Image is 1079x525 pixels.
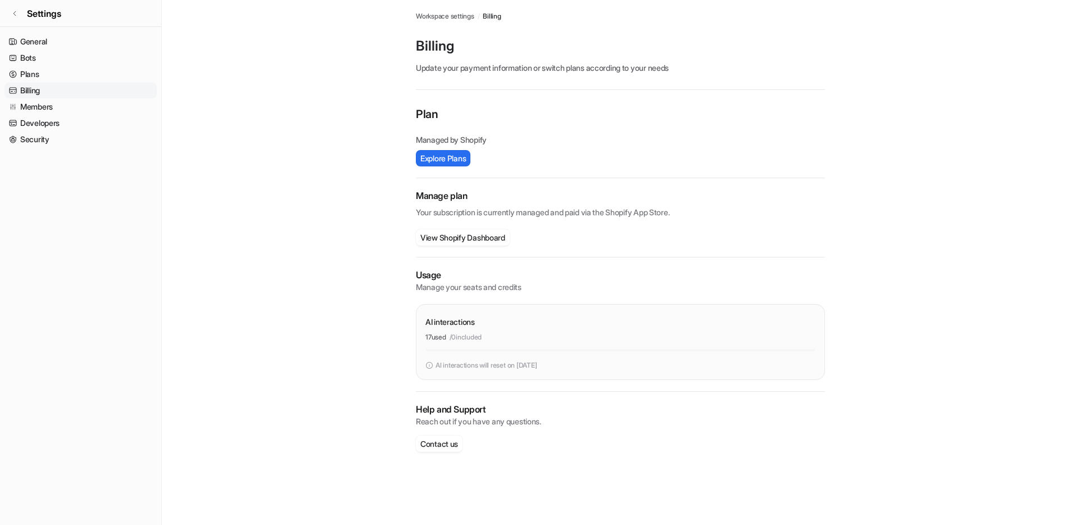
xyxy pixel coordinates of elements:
[416,134,825,146] p: Managed by Shopify
[416,150,470,166] button: Explore Plans
[4,132,157,147] a: Security
[416,11,474,21] a: Workspace settings
[416,106,825,125] p: Plan
[4,34,157,49] a: General
[27,7,61,20] span: Settings
[478,11,480,21] span: /
[416,189,825,202] h2: Manage plan
[483,11,501,21] a: Billing
[416,229,510,246] button: View Shopify Dashboard
[416,282,825,293] p: Manage your seats and credits
[416,436,463,452] button: Contact us
[4,115,157,131] a: Developers
[416,269,825,282] p: Usage
[4,50,157,66] a: Bots
[4,66,157,82] a: Plans
[4,99,157,115] a: Members
[436,360,537,370] p: AI interactions will reset on [DATE]
[416,403,825,416] p: Help and Support
[450,332,482,342] p: / 0 included
[4,83,157,98] a: Billing
[416,202,825,218] p: Your subscription is currently managed and paid via the Shopify App Store.
[425,316,475,328] p: AI interactions
[425,332,446,342] p: 17 used
[416,416,825,427] p: Reach out if you have any questions.
[416,62,825,74] p: Update your payment information or switch plans according to your needs
[416,37,825,55] p: Billing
